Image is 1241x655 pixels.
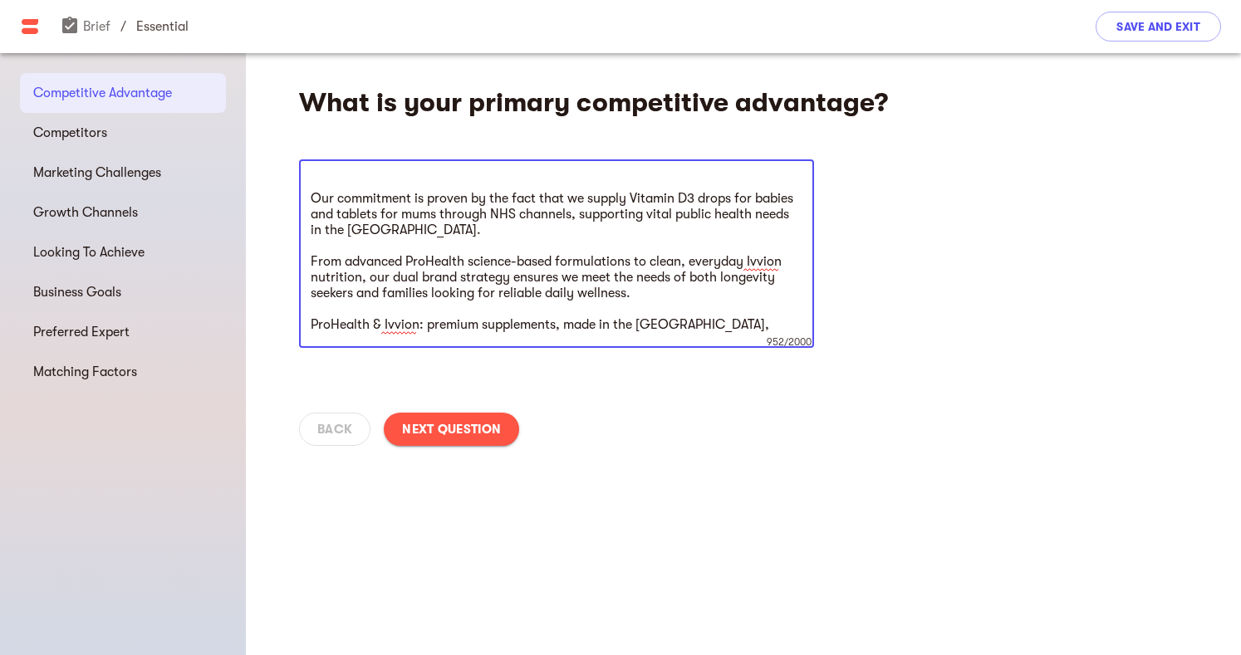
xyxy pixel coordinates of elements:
[20,153,226,193] div: Marketing Challenges
[33,362,213,382] span: Matching Factors
[20,193,226,232] div: Growth Channels
[33,123,213,143] span: Competitors
[33,322,213,342] span: Preferred Expert
[20,312,226,352] div: Preferred Expert
[1116,17,1200,37] span: Save and Exit
[299,86,905,120] h4: What is your primary competitive advantage?
[20,73,226,113] div: Competitive Advantage
[311,175,802,333] textarea: At ProHealth & Ivvion, we are committed to raising the standards in nutrition and wellness. Found...
[767,336,812,348] span: 952/2000
[136,17,189,37] p: essential
[20,17,40,37] img: Main logo
[60,19,110,34] a: Brief
[33,282,213,302] span: Business Goals
[33,203,213,222] span: Growth Channels
[60,16,80,36] span: assignment_turned_in
[20,113,226,153] div: Competitors
[20,232,226,272] div: Looking To Achieve
[402,419,501,439] span: Next Question
[33,83,213,103] span: Competitive Advantage
[384,413,519,446] button: Next Question
[20,272,226,312] div: Business Goals
[1096,12,1221,42] button: Save and Exit
[120,17,126,37] span: /
[20,352,226,392] div: Matching Factors
[33,163,213,183] span: Marketing Challenges
[33,242,213,262] span: Looking To Achieve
